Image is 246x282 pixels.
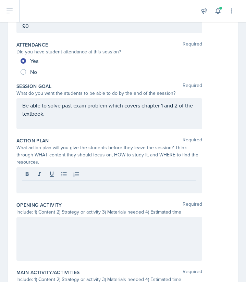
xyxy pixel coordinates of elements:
[16,144,202,166] div: What action plan will you give the students before they leave the session? Think through WHAT con...
[30,57,38,64] span: Yes
[22,22,196,30] p: 90
[16,83,51,90] label: Session Goal
[183,83,202,90] span: Required
[183,202,202,208] span: Required
[183,269,202,276] span: Required
[22,101,196,118] p: Be able to solve past exam problem which covers chapter 1 and 2 of the textbook.
[16,48,202,55] div: Did you have student attendance at this session?
[16,202,62,208] label: Opening Activity
[183,137,202,144] span: Required
[16,41,48,48] label: Attendance
[16,90,202,97] div: What do you want the students to be able to do by the end of the session?
[16,269,79,276] label: Main Activity/Activities
[16,208,202,216] div: Include: 1) Content 2) Strategy or activity 3) Materials needed 4) Estimated time
[16,137,49,144] label: Action Plan
[183,41,202,48] span: Required
[30,68,37,75] span: No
